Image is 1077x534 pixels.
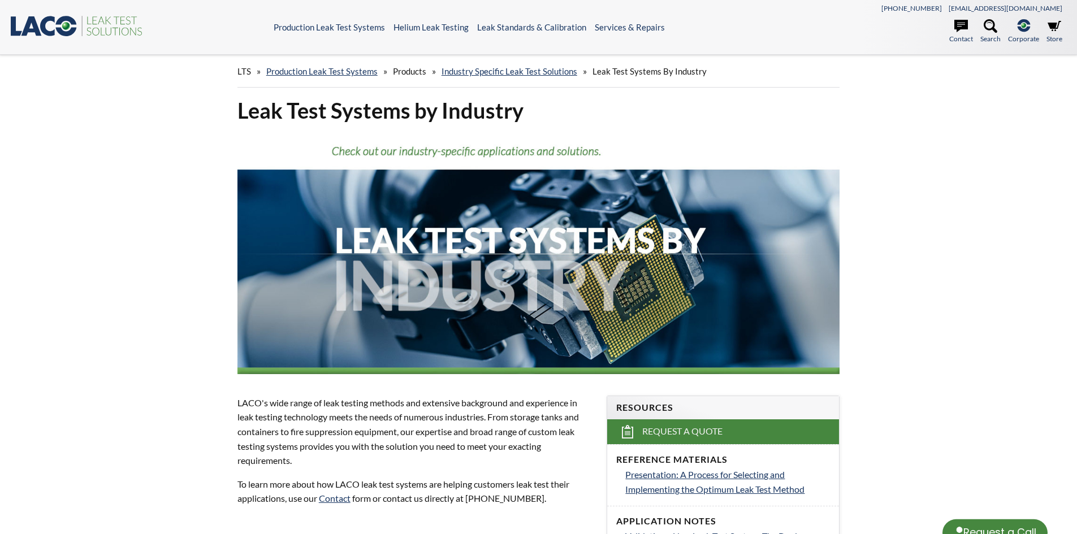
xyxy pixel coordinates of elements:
a: Production Leak Test Systems [266,66,378,76]
a: Search [980,19,1001,44]
span: Leak Test Systems by Industry [592,66,707,76]
span: LTS [237,66,251,76]
a: Contact [319,493,351,503]
h1: Leak Test Systems by Industry [237,97,840,124]
span: Presentation: A Process for Selecting and Implementing the Optimum Leak Test Method [625,469,804,494]
a: Store [1046,19,1062,44]
a: Production Leak Test Systems [274,22,385,32]
span: Request a Quote [642,426,723,437]
p: To learn more about how LACO leak test systems are helping customers leak test their applications... [237,477,594,506]
h4: Resources [616,402,830,414]
a: Request a Quote [607,419,839,444]
a: Contact [949,19,973,44]
a: Helium Leak Testing [393,22,469,32]
a: Services & Repairs [595,22,665,32]
h4: Reference Materials [616,454,830,466]
div: » » » » [237,55,840,88]
a: Industry Specific Leak Test Solutions [442,66,577,76]
a: Presentation: A Process for Selecting and Implementing the Optimum Leak Test Method [625,467,830,496]
img: Leak Test Systems by Industry header [237,133,840,374]
a: [EMAIL_ADDRESS][DOMAIN_NAME] [949,4,1062,12]
span: Corporate [1008,33,1039,44]
span: Products [393,66,426,76]
a: Leak Standards & Calibration [477,22,586,32]
h4: Application Notes [616,515,830,527]
p: LACO's wide range of leak testing methods and extensive background and experience in leak testing... [237,396,594,468]
a: [PHONE_NUMBER] [881,4,942,12]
